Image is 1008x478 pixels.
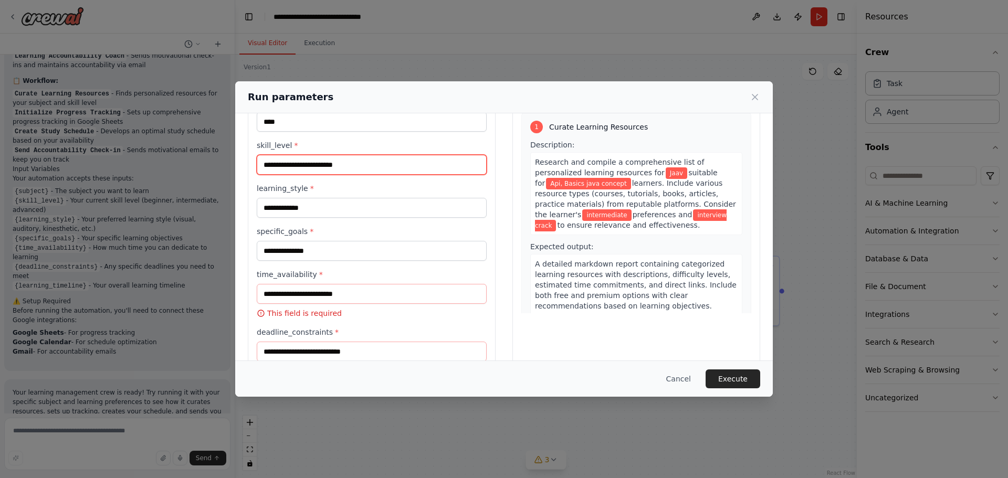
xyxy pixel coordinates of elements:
span: preferences and [633,210,692,219]
span: Description: [530,141,574,149]
span: Variable: specific_goals [535,209,727,231]
label: deadline_constraints [257,327,487,337]
span: learners. Include various resource types (courses, tutorials, books, articles, practice materials... [535,179,736,219]
span: Expected output: [530,242,594,251]
button: Execute [706,369,760,388]
label: skill_level [257,140,487,151]
span: Variable: skill_level [546,178,631,189]
label: time_availability [257,269,487,280]
label: learning_style [257,183,487,194]
p: This field is required [257,308,487,318]
span: Variable: learning_style [582,209,631,221]
span: to ensure relevance and effectiveness. [557,221,700,229]
span: Variable: subject [666,167,687,179]
span: Curate Learning Resources [549,122,648,132]
span: A detailed markdown report containing categorized learning resources with descriptions, difficult... [535,260,737,310]
span: suitable for [535,168,718,187]
label: specific_goals [257,226,487,237]
span: Research and compile a comprehensive list of personalized learning resources for [535,158,704,177]
div: 1 [530,121,543,133]
h2: Run parameters [248,90,333,104]
button: Cancel [658,369,699,388]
